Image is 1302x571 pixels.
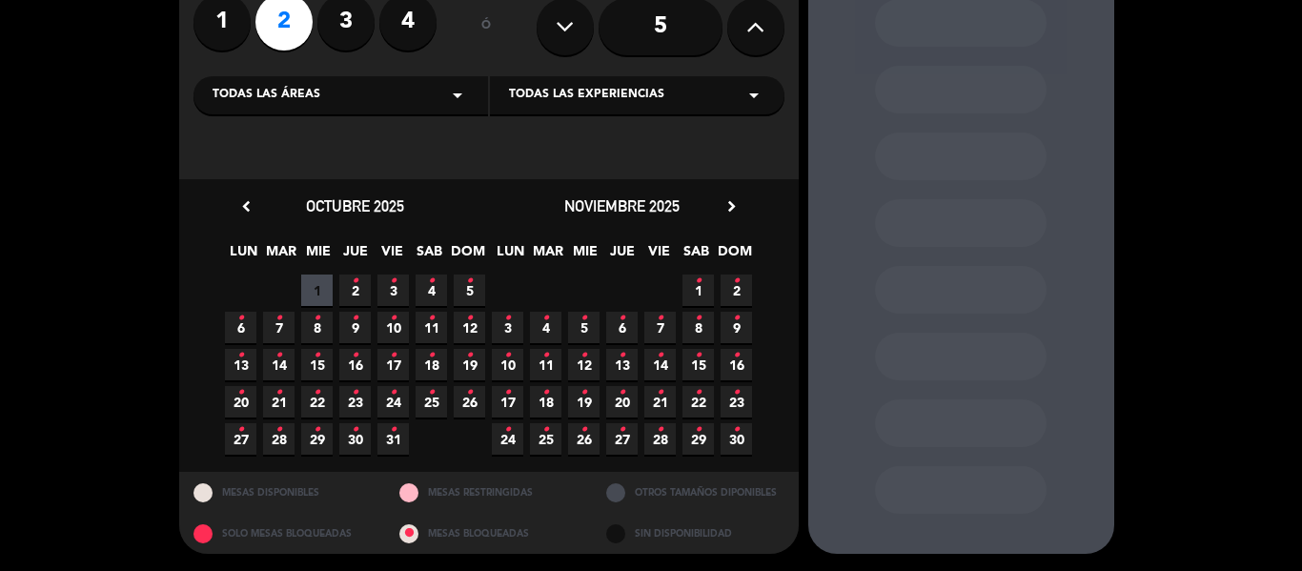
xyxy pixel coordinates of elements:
span: 29 [682,423,714,455]
span: 25 [530,423,561,455]
span: 10 [377,312,409,343]
span: DOM [451,240,482,272]
span: 11 [530,349,561,380]
div: SIN DISPONIBILIDAD [592,513,799,554]
span: MAR [265,240,296,272]
span: 22 [301,386,333,418]
span: 30 [339,423,371,455]
i: • [314,303,320,334]
span: 21 [263,386,295,418]
i: • [352,340,358,371]
span: 17 [492,386,523,418]
i: • [580,303,587,334]
i: • [733,303,740,334]
span: LUN [495,240,526,272]
i: • [619,340,625,371]
i: • [619,303,625,334]
i: • [428,377,435,408]
span: 15 [301,349,333,380]
span: 14 [644,349,676,380]
span: 9 [339,312,371,343]
span: 12 [568,349,600,380]
span: 7 [644,312,676,343]
span: 31 [377,423,409,455]
i: • [695,340,702,371]
span: 3 [492,312,523,343]
i: • [275,415,282,445]
i: • [657,303,663,334]
span: 13 [225,349,256,380]
span: 26 [454,386,485,418]
i: • [542,377,549,408]
i: • [695,415,702,445]
i: • [733,340,740,371]
i: • [428,303,435,334]
span: VIE [643,240,675,272]
span: 23 [339,386,371,418]
i: • [580,377,587,408]
i: • [504,340,511,371]
span: MIE [302,240,334,272]
span: 11 [416,312,447,343]
span: 8 [682,312,714,343]
div: SOLO MESAS BLOQUEADAS [179,513,386,554]
i: • [352,377,358,408]
span: 24 [492,423,523,455]
span: 28 [263,423,295,455]
span: MIE [569,240,600,272]
i: • [695,266,702,296]
i: • [390,303,397,334]
i: • [580,415,587,445]
span: 9 [721,312,752,343]
span: Todas las áreas [213,86,320,105]
span: VIE [376,240,408,272]
span: 1 [301,275,333,306]
span: 27 [225,423,256,455]
i: • [695,377,702,408]
span: 5 [454,275,485,306]
i: • [237,303,244,334]
i: • [428,266,435,296]
span: 20 [225,386,256,418]
span: 15 [682,349,714,380]
span: SAB [681,240,712,272]
i: • [657,415,663,445]
span: 24 [377,386,409,418]
span: 6 [225,312,256,343]
i: • [733,377,740,408]
i: arrow_drop_down [446,84,469,107]
span: 18 [530,386,561,418]
span: 28 [644,423,676,455]
i: • [504,415,511,445]
i: • [466,340,473,371]
i: • [466,303,473,334]
i: • [695,303,702,334]
i: • [542,340,549,371]
div: MESAS DISPONIBLES [179,472,386,513]
span: 26 [568,423,600,455]
span: 4 [416,275,447,306]
i: • [542,303,549,334]
span: octubre 2025 [306,196,404,215]
span: DOM [718,240,749,272]
i: • [275,303,282,334]
span: 1 [682,275,714,306]
i: • [275,377,282,408]
span: 22 [682,386,714,418]
span: 6 [606,312,638,343]
span: 18 [416,349,447,380]
span: 16 [721,349,752,380]
i: • [542,415,549,445]
span: Todas las experiencias [509,86,664,105]
i: • [504,303,511,334]
span: noviembre 2025 [564,196,680,215]
i: • [314,377,320,408]
i: • [504,377,511,408]
span: 29 [301,423,333,455]
i: • [275,340,282,371]
i: • [619,377,625,408]
i: • [390,415,397,445]
i: chevron_right [722,196,742,216]
span: 21 [644,386,676,418]
span: 2 [721,275,752,306]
